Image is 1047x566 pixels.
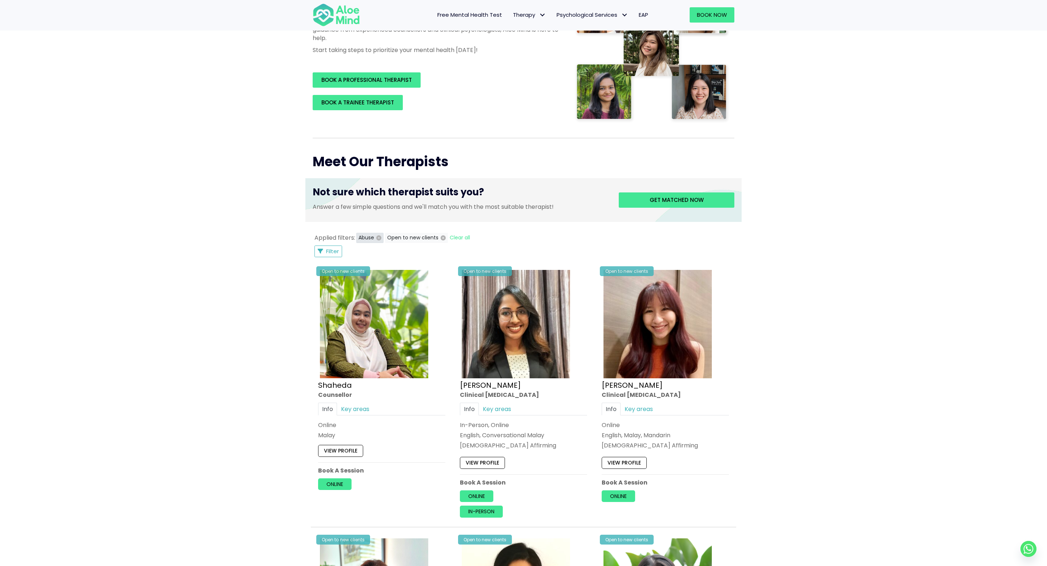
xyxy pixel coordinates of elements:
a: TherapyTherapy: submenu [508,7,551,23]
a: Whatsapp [1020,541,1036,557]
p: Book A Session [318,466,445,475]
span: Therapy: submenu [537,10,547,20]
a: Online [460,490,493,502]
nav: Menu [369,7,654,23]
div: Online [602,421,729,429]
a: Get matched now [619,192,734,208]
div: Counsellor [318,391,445,399]
a: BOOK A TRAINEE THERAPIST [313,95,403,110]
span: Meet Our Therapists [313,152,449,171]
a: Free Mental Health Test [432,7,508,23]
a: In-person [460,506,503,518]
div: In-Person, Online [460,421,587,429]
div: Clinical [MEDICAL_DATA] [460,391,587,399]
button: Abuse [356,233,384,243]
div: Open to new clients [600,535,654,545]
span: Filter [326,247,339,255]
a: BOOK A PROFESSIONAL THERAPIST [313,72,421,88]
span: BOOK A TRAINEE THERAPIST [321,99,394,106]
p: English, Malay, Mandarin [602,431,729,439]
div: [DEMOGRAPHIC_DATA] Affirming [460,442,587,450]
a: Key areas [479,403,515,415]
span: Book Now [697,11,727,19]
p: Book A Session [460,478,587,487]
p: Start taking steps to prioritize your mental health [DATE]! [313,46,560,54]
h3: Not sure which therapist suits you? [313,186,608,202]
span: Therapy [513,11,546,19]
button: Clear all [449,233,470,243]
a: [PERSON_NAME] [460,380,521,390]
p: Answer a few simple questions and we'll match you with the most suitable therapist! [313,203,608,211]
div: Clinical [MEDICAL_DATA] [602,391,729,399]
span: Applied filters: [314,234,355,242]
a: View profile [318,445,363,457]
span: BOOK A PROFESSIONAL THERAPIST [321,76,412,84]
a: Info [318,403,337,415]
div: [DEMOGRAPHIC_DATA] Affirming [602,442,729,450]
button: Open to new clients [385,233,448,243]
a: Online [318,478,352,490]
a: View profile [602,457,647,469]
a: Info [602,403,621,415]
span: EAP [639,11,648,19]
p: English, Conversational Malay [460,431,587,439]
a: Book Now [690,7,734,23]
span: Psychological Services: submenu [619,10,630,20]
div: Open to new clients [316,535,370,545]
a: Key areas [337,403,373,415]
a: Key areas [621,403,657,415]
a: [PERSON_NAME] [602,380,663,390]
span: Free Mental Health Test [437,11,502,19]
img: Jean-300×300 [603,270,712,378]
span: Get matched now [650,196,704,204]
div: Open to new clients [600,266,654,276]
a: Psychological ServicesPsychological Services: submenu [551,7,633,23]
a: View profile [460,457,505,469]
a: Online [602,490,635,502]
span: Psychological Services [557,11,628,19]
a: EAP [633,7,654,23]
button: Filter Listings [314,246,342,257]
div: Open to new clients [458,535,512,545]
a: Shaheda [318,380,352,390]
img: Shaheda Counsellor [320,270,428,378]
div: Open to new clients [458,266,512,276]
p: Book A Session [602,478,729,487]
img: croped-Anita_Profile-photo-300×300 [462,270,570,378]
div: Online [318,421,445,429]
img: Aloe mind Logo [313,3,360,27]
a: Info [460,403,479,415]
div: Open to new clients [316,266,370,276]
p: Malay [318,431,445,439]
